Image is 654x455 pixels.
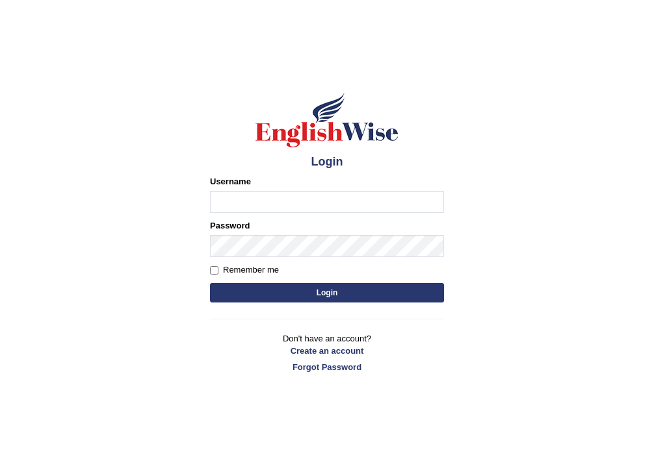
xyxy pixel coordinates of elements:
[253,91,401,149] img: Logo of English Wise sign in for intelligent practice with AI
[210,361,444,373] a: Forgot Password
[210,332,444,373] p: Don't have an account?
[210,175,251,188] label: Username
[210,283,444,302] button: Login
[210,264,279,277] label: Remember me
[210,156,444,169] h4: Login
[210,345,444,357] a: Create an account
[210,266,218,275] input: Remember me
[210,219,250,232] label: Password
